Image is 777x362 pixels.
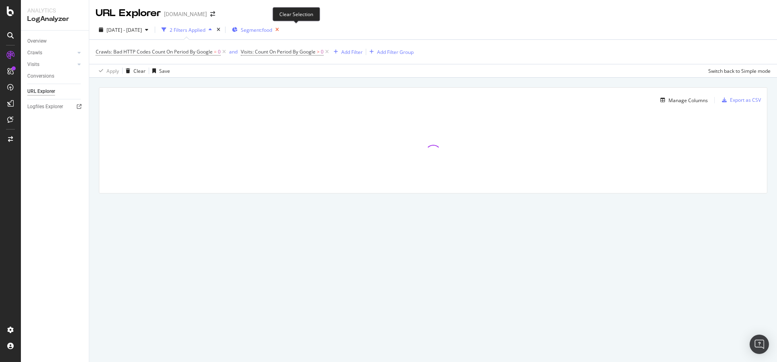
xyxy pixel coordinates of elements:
[273,7,320,21] div: Clear Selection
[229,48,238,56] button: and
[27,49,75,57] a: Crawls
[719,94,761,107] button: Export as CSV
[164,10,207,18] div: [DOMAIN_NAME]
[159,68,170,74] div: Save
[730,97,761,103] div: Export as CSV
[27,37,83,45] a: Overview
[27,87,55,96] div: URL Explorer
[27,60,39,69] div: Visits
[170,27,205,33] div: 2 Filters Applied
[27,60,75,69] a: Visits
[27,87,83,96] a: URL Explorer
[27,49,42,57] div: Crawls
[321,46,324,58] span: 0
[123,64,146,77] button: Clear
[241,48,316,55] span: Visits: Count On Period By Google
[341,49,363,56] div: Add Filter
[750,335,769,354] div: Open Intercom Messenger
[107,27,142,33] span: [DATE] - [DATE]
[27,6,82,14] div: Analytics
[317,48,320,55] span: >
[657,95,708,105] button: Manage Columns
[27,72,54,80] div: Conversions
[668,97,708,104] div: Manage Columns
[241,27,272,33] span: Segment: food
[377,49,414,56] div: Add Filter Group
[96,64,119,77] button: Apply
[708,68,771,74] div: Switch back to Simple mode
[214,48,217,55] span: =
[107,68,119,74] div: Apply
[215,26,222,34] div: times
[366,47,414,57] button: Add Filter Group
[27,37,47,45] div: Overview
[210,11,215,17] div: arrow-right-arrow-left
[27,72,83,80] a: Conversions
[229,23,282,36] button: Segment:food
[96,6,161,20] div: URL Explorer
[133,68,146,74] div: Clear
[330,47,363,57] button: Add Filter
[149,64,170,77] button: Save
[705,64,771,77] button: Switch back to Simple mode
[96,48,213,55] span: Crawls: Bad HTTP Codes Count On Period By Google
[27,103,63,111] div: Logfiles Explorer
[158,23,215,36] button: 2 Filters Applied
[96,23,152,36] button: [DATE] - [DATE]
[27,14,82,24] div: LogAnalyzer
[218,46,221,58] span: 0
[27,103,83,111] a: Logfiles Explorer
